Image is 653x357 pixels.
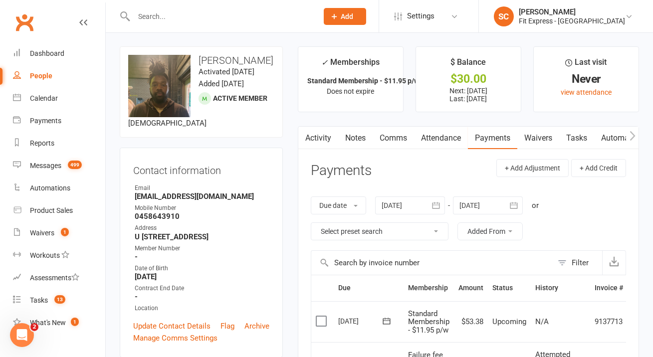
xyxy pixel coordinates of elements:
[128,119,207,128] span: [DEMOGRAPHIC_DATA]
[135,264,269,273] div: Date of Birth
[311,251,553,275] input: Search by invoice number
[519,16,625,25] div: Fit Express - [GEOGRAPHIC_DATA]
[131,9,311,23] input: Search...
[532,199,539,211] div: or
[135,304,269,313] div: Location
[135,223,269,233] div: Address
[128,55,191,117] img: image1742768175.png
[311,163,372,178] h3: Payments
[13,65,105,87] a: People
[425,87,512,103] p: Next: [DATE] Last: [DATE]
[341,12,354,20] span: Add
[135,244,269,253] div: Member Number
[135,272,269,281] strong: [DATE]
[561,88,612,96] a: view attendance
[71,318,79,326] span: 1
[572,257,589,269] div: Filter
[10,323,34,347] iframe: Intercom live chat
[565,56,607,74] div: Last visit
[30,296,48,304] div: Tasks
[135,252,269,261] strong: -
[13,244,105,267] a: Workouts
[535,317,549,326] span: N/A
[30,162,61,170] div: Messages
[199,67,254,76] time: Activated [DATE]
[324,8,366,25] button: Add
[13,267,105,289] a: Assessments
[135,292,269,301] strong: -
[338,127,373,150] a: Notes
[373,127,414,150] a: Comms
[496,159,569,177] button: + Add Adjustment
[135,192,269,201] strong: [EMAIL_ADDRESS][DOMAIN_NAME]
[571,159,626,177] button: + Add Credit
[30,319,66,327] div: What's New
[61,228,69,236] span: 1
[30,184,70,192] div: Automations
[407,5,435,27] span: Settings
[128,55,274,66] h3: [PERSON_NAME]
[135,284,269,293] div: Contract End Date
[13,222,105,244] a: Waivers 1
[517,127,559,150] a: Waivers
[133,161,269,176] h3: Contact information
[425,74,512,84] div: $30.00
[213,94,267,102] span: Active member
[30,229,54,237] div: Waivers
[590,301,628,343] td: 9137713
[494,6,514,26] div: SC
[322,58,328,67] i: ✓
[590,275,628,301] th: Invoice #
[338,313,384,329] div: [DATE]
[488,275,531,301] th: Status
[30,117,61,125] div: Payments
[307,77,419,85] strong: Standard Membership - $11.95 p/w
[13,155,105,177] a: Messages 499
[334,275,404,301] th: Due
[322,56,380,74] div: Memberships
[13,132,105,155] a: Reports
[133,332,218,344] a: Manage Comms Settings
[13,110,105,132] a: Payments
[54,295,65,304] span: 13
[327,87,375,95] span: Does not expire
[30,274,79,282] div: Assessments
[13,87,105,110] a: Calendar
[13,42,105,65] a: Dashboard
[30,206,73,214] div: Product Sales
[454,301,488,343] td: $53.38
[30,72,52,80] div: People
[30,139,54,147] div: Reports
[244,320,269,332] a: Archive
[68,161,82,169] span: 499
[492,317,526,326] span: Upcoming
[457,222,523,240] button: Added From
[13,199,105,222] a: Product Sales
[519,7,625,16] div: [PERSON_NAME]
[559,127,594,150] a: Tasks
[531,275,590,301] th: History
[311,196,366,214] button: Due date
[13,312,105,334] a: What's New1
[468,127,517,150] a: Payments
[13,177,105,199] a: Automations
[133,320,211,332] a: Update Contact Details
[135,212,269,221] strong: 0458643910
[13,289,105,312] a: Tasks 13
[414,127,468,150] a: Attendance
[30,251,60,259] div: Workouts
[451,56,486,74] div: $ Balance
[30,323,38,331] span: 2
[135,203,269,213] div: Mobile Number
[30,49,64,57] div: Dashboard
[404,275,454,301] th: Membership
[220,320,234,332] a: Flag
[12,10,37,35] a: Clubworx
[553,251,602,275] button: Filter
[135,232,269,241] strong: U [STREET_ADDRESS]
[408,309,449,335] span: Standard Membership - $11.95 p/w
[199,79,244,88] time: Added [DATE]
[30,94,58,102] div: Calendar
[454,275,488,301] th: Amount
[135,183,269,193] div: Email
